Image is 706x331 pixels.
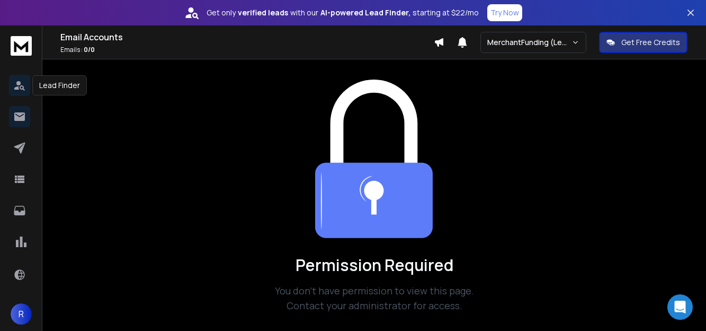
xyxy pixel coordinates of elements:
p: Get Free Credits [621,37,680,48]
img: Team collaboration [315,80,433,239]
button: R [11,303,32,325]
p: You don't have permission to view this page. Contact your administrator for access. [256,283,493,313]
h1: Email Accounts [60,31,434,43]
button: Try Now [487,4,522,21]
h1: Permission Required [256,256,493,275]
div: Lead Finder [32,75,87,95]
span: 0 / 0 [84,45,95,54]
img: logo [11,36,32,56]
p: Get only with our starting at $22/mo [207,7,479,18]
button: Get Free Credits [599,32,687,53]
p: Try Now [490,7,519,18]
strong: verified leads [238,7,288,18]
p: MerchantFunding (LeadChimp) [487,37,571,48]
p: Emails : [60,46,434,54]
strong: AI-powered Lead Finder, [320,7,410,18]
div: Open Intercom Messenger [667,294,693,320]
